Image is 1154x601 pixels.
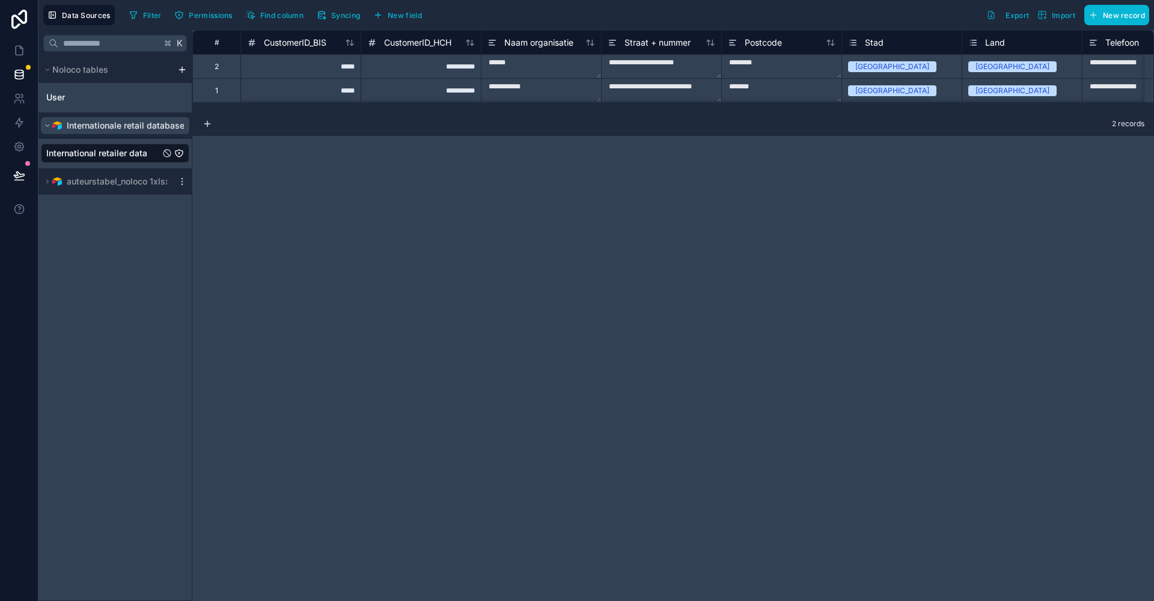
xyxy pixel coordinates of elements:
button: Import [1033,5,1079,25]
span: Filter [143,11,162,20]
div: [GEOGRAPHIC_DATA] [855,61,929,72]
span: CustomerID_HCH [384,37,451,49]
div: [GEOGRAPHIC_DATA] [975,85,1049,96]
a: New record [1079,5,1149,25]
button: Find column [242,6,308,24]
span: New field [388,11,422,20]
span: Permissions [189,11,232,20]
span: Import [1052,11,1075,20]
a: Syncing [313,6,369,24]
div: 2 [215,62,219,72]
span: Land [985,37,1005,49]
button: Export [982,5,1033,25]
span: Find column [260,11,304,20]
div: # [202,38,231,47]
button: Filter [124,6,166,24]
span: Stad [865,37,884,49]
span: Data Sources [62,11,111,20]
span: Syncing [331,11,360,20]
span: Postcode [745,37,782,49]
div: [GEOGRAPHIC_DATA] [855,85,929,96]
span: 2 records [1112,119,1144,129]
button: New field [369,6,426,24]
span: K [176,39,184,47]
button: Permissions [170,6,236,24]
span: Naam organisatie [504,37,573,49]
div: 1 [215,86,218,96]
span: CustomerID_BIS [264,37,326,49]
span: Straat + nummer [624,37,691,49]
span: New record [1103,11,1145,20]
button: New record [1084,5,1149,25]
span: Telefoon [1105,37,1139,49]
button: Data Sources [43,5,115,25]
span: Export [1006,11,1029,20]
a: Permissions [170,6,241,24]
div: [GEOGRAPHIC_DATA] [975,61,1049,72]
button: Syncing [313,6,364,24]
